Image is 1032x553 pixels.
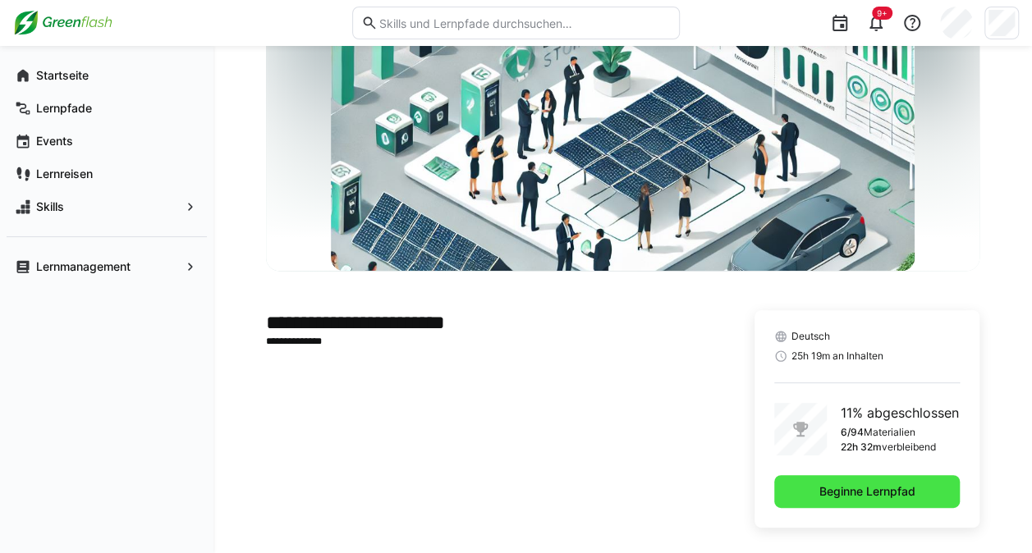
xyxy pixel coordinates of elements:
p: 11% abgeschlossen [840,403,958,423]
span: Beginne Lernpfad [817,483,918,500]
p: 22h 32m [840,441,881,454]
p: Materialien [863,426,915,439]
button: Beginne Lernpfad [774,475,960,508]
span: Deutsch [791,330,829,343]
p: 6/94 [840,426,863,439]
p: verbleibend [881,441,935,454]
input: Skills und Lernpfade durchsuchen… [378,16,671,30]
span: 9+ [877,8,888,18]
span: 25h 19m an Inhalten [791,350,883,363]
